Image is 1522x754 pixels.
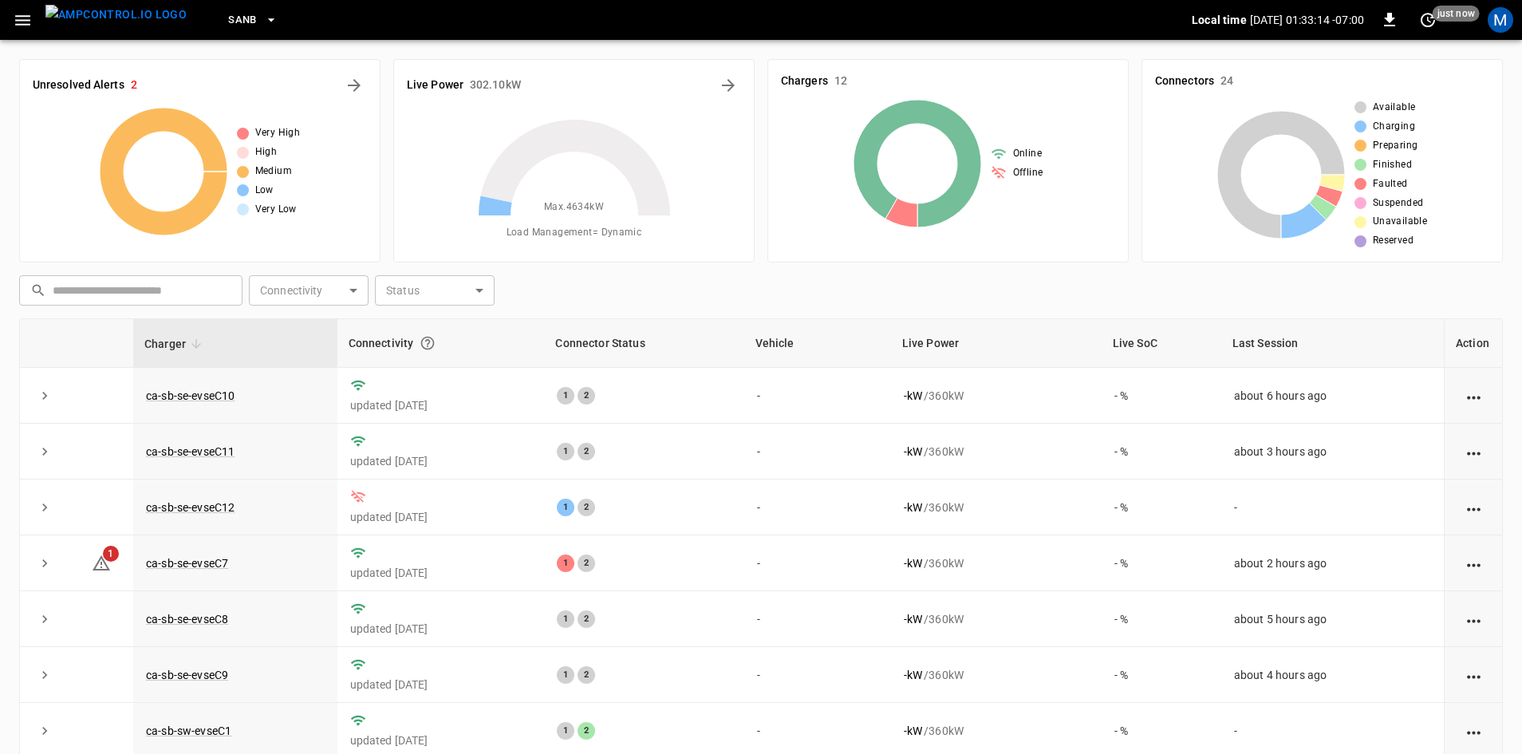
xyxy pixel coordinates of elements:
p: - kW [904,388,922,404]
span: Faulted [1373,176,1408,192]
span: Online [1013,146,1042,162]
span: Max. 4634 kW [544,199,604,215]
td: about 4 hours ago [1221,647,1444,703]
div: action cell options [1464,611,1484,627]
div: 2 [578,555,595,572]
span: 1 [103,546,119,562]
td: - [1221,480,1444,535]
h6: 24 [1220,73,1233,90]
h6: 12 [834,73,847,90]
img: ampcontrol.io logo [45,5,187,25]
th: Live SoC [1102,319,1221,368]
div: / 360 kW [904,555,1089,571]
h6: 302.10 kW [470,77,521,94]
div: 1 [557,722,574,740]
div: 1 [557,666,574,684]
p: - kW [904,611,922,627]
td: about 2 hours ago [1221,535,1444,591]
span: Preparing [1373,138,1418,154]
span: Finished [1373,157,1412,173]
p: updated [DATE] [350,453,532,469]
span: Charger [144,334,207,353]
div: action cell options [1464,723,1484,739]
td: - [744,424,891,480]
td: about 6 hours ago [1221,368,1444,424]
span: Suspended [1373,195,1424,211]
span: just now [1433,6,1480,22]
div: profile-icon [1488,7,1513,33]
button: expand row [33,719,57,743]
p: updated [DATE] [350,677,532,693]
button: SanB [222,5,284,36]
div: 2 [578,666,595,684]
button: Energy Overview [716,73,741,98]
h6: Connectors [1155,73,1214,90]
h6: Live Power [407,77,463,94]
td: about 3 hours ago [1221,424,1444,480]
span: Available [1373,100,1416,116]
div: action cell options [1464,388,1484,404]
p: - kW [904,444,922,460]
th: Live Power [891,319,1102,368]
span: High [255,144,278,160]
div: action cell options [1464,499,1484,515]
div: / 360 kW [904,444,1089,460]
td: - % [1102,424,1221,480]
td: - [744,535,891,591]
div: 2 [578,722,595,740]
h6: 2 [131,77,137,94]
th: Action [1444,319,1502,368]
a: ca-sb-se-evseC9 [146,669,228,681]
span: SanB [228,11,257,30]
td: - % [1102,480,1221,535]
button: expand row [33,607,57,631]
div: action cell options [1464,667,1484,683]
div: 1 [557,443,574,460]
div: 1 [557,555,574,572]
td: - % [1102,591,1221,647]
div: / 360 kW [904,611,1089,627]
td: about 5 hours ago [1221,591,1444,647]
div: Connectivity [349,329,534,357]
div: / 360 kW [904,499,1089,515]
p: Local time [1192,12,1247,28]
a: ca-sb-se-evseC10 [146,389,235,402]
button: Connection between the charger and our software. [413,329,442,357]
button: expand row [33,663,57,687]
span: Medium [255,164,292,180]
p: - kW [904,723,922,739]
p: updated [DATE] [350,621,532,637]
h6: Chargers [781,73,828,90]
button: expand row [33,440,57,464]
button: expand row [33,384,57,408]
div: 1 [557,610,574,628]
a: ca-sb-se-evseC7 [146,557,228,570]
a: ca-sb-se-evseC12 [146,501,235,514]
div: 1 [557,387,574,405]
h6: Unresolved Alerts [33,77,124,94]
span: Load Management = Dynamic [507,225,642,241]
p: - kW [904,499,922,515]
td: - % [1102,368,1221,424]
a: ca-sb-se-evseC11 [146,445,235,458]
span: Charging [1373,119,1415,135]
p: [DATE] 01:33:14 -07:00 [1250,12,1364,28]
p: - kW [904,667,922,683]
td: - [744,647,891,703]
p: updated [DATE] [350,397,532,413]
div: 1 [557,499,574,516]
button: set refresh interval [1415,7,1441,33]
button: All Alerts [341,73,367,98]
th: Last Session [1221,319,1444,368]
th: Connector Status [544,319,743,368]
div: 2 [578,443,595,460]
td: - % [1102,647,1221,703]
p: - kW [904,555,922,571]
td: - [744,480,891,535]
div: 2 [578,610,595,628]
span: Unavailable [1373,214,1427,230]
div: 2 [578,499,595,516]
div: 2 [578,387,595,405]
div: / 360 kW [904,388,1089,404]
span: Very Low [255,202,297,218]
